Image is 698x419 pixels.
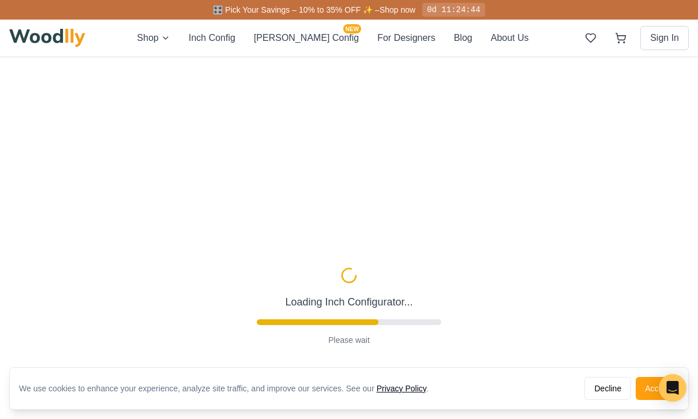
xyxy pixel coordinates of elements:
[213,5,379,14] span: 🎛️ Pick Your Savings – 10% to 35% OFF ✨ –
[343,24,361,33] span: NEW
[285,237,412,253] p: Loading Inch Configurator...
[137,31,170,45] button: Shop
[491,31,529,45] button: About Us
[19,383,438,394] div: We use cookies to enhance your experience, analyze site traffic, and improve our services. See our .
[328,277,370,289] p: Please wait
[584,377,631,400] button: Decline
[254,31,359,45] button: [PERSON_NAME] ConfigNEW
[377,31,435,45] button: For Designers
[454,31,472,45] button: Blog
[422,3,485,17] div: 0d 11:24:44
[380,5,415,14] a: Shop now
[659,374,686,402] div: Open Intercom Messenger
[377,384,426,393] a: Privacy Policy
[640,26,689,50] button: Sign In
[189,31,235,45] button: Inch Config
[9,29,85,47] img: Woodlly
[636,377,679,400] button: Accept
